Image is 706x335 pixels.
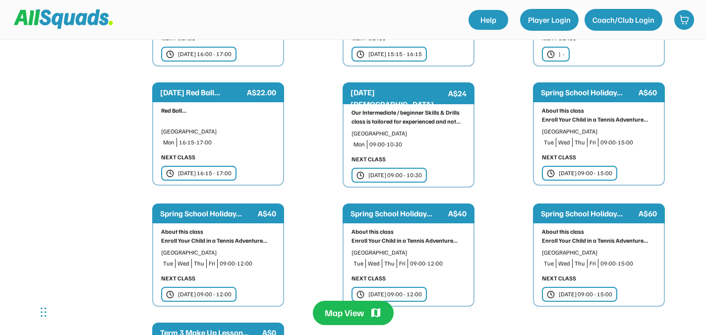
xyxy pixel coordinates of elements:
div: A$24 [448,87,467,99]
div: A$40 [258,207,276,219]
div: 09:00-12:00 [220,259,275,268]
div: Fri [589,259,596,268]
button: Coach/Club Login [585,9,662,31]
div: 09:00-10:30 [369,140,466,149]
div: NEXT CLASS [161,153,195,162]
img: clock.svg [547,290,555,299]
div: NEXT CLASS [542,274,576,283]
div: 09:00-15:00 [600,138,656,147]
img: clock.svg [356,290,364,299]
div: Fri [209,259,215,268]
div: 09:00-12:00 [410,259,466,268]
div: About this class Enroll Your Child in a Tennis Adventure... [542,227,656,245]
div: Red Ball... [161,106,275,115]
img: clock.svg [166,50,174,59]
img: shopping-cart-01%20%281%29.svg [679,15,689,25]
div: Tue [163,259,173,268]
div: [GEOGRAPHIC_DATA] [542,248,656,257]
div: Spring School Holiday... [160,207,256,219]
img: clock.svg [547,50,555,59]
div: A$40 [448,207,467,219]
div: Wed [558,259,570,268]
div: [DATE] 09:00 - 12:00 [178,290,232,299]
div: Spring School Holiday... [541,86,637,98]
div: [GEOGRAPHIC_DATA] [352,129,466,138]
div: [DATE] 09:00 - 15:00 [559,290,612,299]
div: Mon [353,140,365,149]
div: Thu [384,259,395,268]
div: A$22.00 [247,86,276,98]
div: A$60 [639,86,657,98]
div: Wed [368,259,380,268]
div: [DATE] 09:00 - 12:00 [368,290,422,299]
div: NEXT CLASS [352,274,386,283]
div: [GEOGRAPHIC_DATA] [161,127,275,136]
div: [DATE] [DEMOGRAPHIC_DATA] Group... [351,86,446,122]
div: About this class Enroll Your Child in a Tennis Adventure... [542,106,656,124]
img: clock.svg [166,169,174,178]
img: Squad%20Logo.svg [14,9,113,28]
div: [GEOGRAPHIC_DATA] [161,248,275,257]
div: NEXT CLASS [161,274,195,283]
div: Fri [399,259,406,268]
div: [DATE] 16:00 - 17:00 [178,50,232,59]
div: Fri [589,138,596,147]
div: Wed [558,138,570,147]
div: Tue [353,259,363,268]
div: A$60 [639,207,657,219]
div: About this class Enroll Your Child in a Tennis Adventure... [352,227,466,245]
div: NEXT CLASS [352,155,386,164]
img: clock.svg [547,169,555,178]
div: [GEOGRAPHIC_DATA] [542,127,656,136]
img: clock.svg [356,171,364,180]
div: Map View [325,307,364,319]
div: [GEOGRAPHIC_DATA] [352,248,466,257]
div: Our Intermediate / beginner Skills & Drills class is tailored for experienced and not... [352,108,466,126]
div: Mon [163,138,175,147]
div: [DATE] 09:00 - 10:30 [368,171,422,180]
div: Thu [575,259,585,268]
div: [DATE] 15:15 - 16:15 [368,50,422,59]
div: Spring School Holiday... [541,207,637,219]
button: Player Login [520,9,579,31]
div: Tue [544,259,554,268]
div: 16:15-17:00 [179,138,275,147]
div: 09:00-15:00 [600,259,656,268]
a: Help [469,10,508,30]
div: [DATE] 16:15 - 17:00 [178,169,232,178]
img: clock.svg [166,290,174,299]
div: [DATE] Red Ball... [160,86,245,98]
div: Tue [544,138,554,147]
div: NEXT CLASS [542,153,576,162]
img: clock.svg [356,50,364,59]
div: Wed [177,259,189,268]
div: Thu [575,138,585,147]
div: About this class Enroll Your Child in a Tennis Adventure... [161,227,275,245]
div: Spring School Holiday... [351,207,446,219]
div: [DATE] 09:00 - 15:00 [559,169,612,178]
div: | - [559,50,565,59]
div: Thu [194,259,204,268]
